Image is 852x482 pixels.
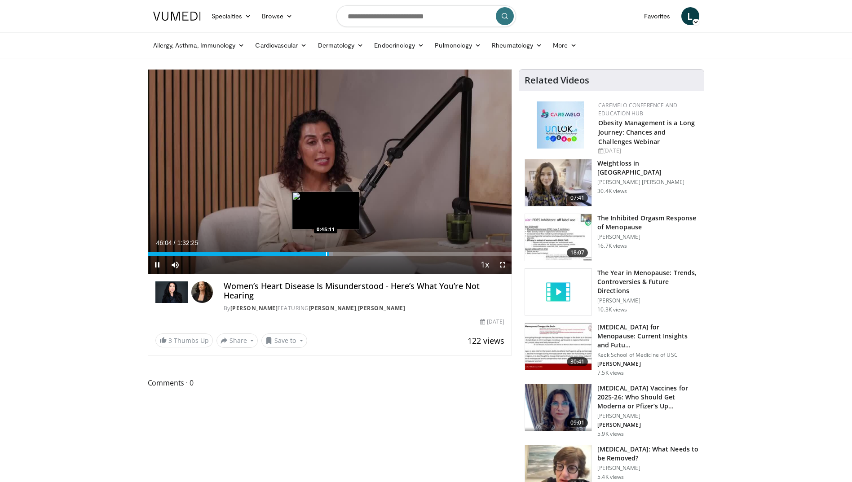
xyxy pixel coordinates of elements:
[224,304,504,312] div: By FEATURING ,
[597,306,627,313] p: 10.3K views
[639,7,676,25] a: Favorites
[597,179,698,186] p: [PERSON_NAME] [PERSON_NAME]
[155,281,188,303] img: Dr. Gabrielle Lyon
[191,281,213,303] img: Avatar
[309,304,357,312] a: [PERSON_NAME]
[313,36,369,54] a: Dermatology
[148,377,512,389] span: Comments 0
[336,5,516,27] input: Search topics, interventions
[148,252,512,256] div: Progress Bar
[174,239,176,246] span: /
[597,268,698,295] h3: The Year in Menopause: Trends, Controversies & Future Directions
[525,384,698,438] a: 09:01 [MEDICAL_DATA] Vaccines for 2025-26: Who Should Get Moderna or Pfizer’s Up… [PERSON_NAME] [...
[597,242,627,250] p: 16.7K views
[476,256,494,274] button: Playback Rate
[358,304,406,312] a: [PERSON_NAME]
[597,412,698,420] p: [PERSON_NAME]
[597,233,698,241] p: [PERSON_NAME]
[598,101,677,117] a: CaReMeLO Conference and Education Hub
[525,323,592,370] img: 47271b8a-94f4-49c8-b914-2a3d3af03a9e.150x105_q85_crop-smart_upscale.jpg
[369,36,429,54] a: Endocrinology
[597,360,698,368] p: [PERSON_NAME]
[525,323,698,377] a: 30:41 [MEDICAL_DATA] for Menopause: Current Insights and Futu… Keck School of Medicine of USC [PE...
[567,248,588,257] span: 18:07
[567,418,588,427] span: 09:01
[156,239,172,246] span: 46:04
[597,384,698,411] h3: [MEDICAL_DATA] Vaccines for 2025-26: Who Should Get Moderna or Pfizer’s Up…
[597,464,698,472] p: [PERSON_NAME]
[230,304,278,312] a: [PERSON_NAME]
[148,256,166,274] button: Pause
[598,147,697,155] div: [DATE]
[148,70,512,274] video-js: Video Player
[597,159,698,177] h3: Weightloss in [GEOGRAPHIC_DATA]
[597,214,698,232] h3: The Inhibited Orgasm Response of Menopause
[525,268,698,316] a: The Year in Menopause: Trends, Controversies & Future Directions [PERSON_NAME] 10.3K views
[525,159,592,206] img: 9983fed1-7565-45be-8934-aef1103ce6e2.150x105_q85_crop-smart_upscale.jpg
[525,75,589,86] h4: Related Videos
[681,7,699,25] a: L
[155,333,213,347] a: 3 Thumbs Up
[216,333,258,348] button: Share
[525,384,592,431] img: 4e370bb1-17f0-4657-a42f-9b995da70d2f.png.150x105_q85_crop-smart_upscale.png
[292,192,359,229] img: image.jpeg
[597,430,624,438] p: 5.9K views
[525,269,592,315] img: video_placeholder_short.svg
[597,297,698,304] p: [PERSON_NAME]
[597,445,698,463] h3: [MEDICAL_DATA]: What Needs to be Removed?
[494,256,512,274] button: Fullscreen
[597,473,624,481] p: 5.4K views
[256,7,298,25] a: Browse
[525,214,698,261] a: 18:07 The Inhibited Orgasm Response of Menopause [PERSON_NAME] 16.7K views
[206,7,257,25] a: Specialties
[567,357,588,366] span: 30:41
[598,118,695,146] a: Obesity Management is a Long Journey: Chances and Challenges Webinar
[224,281,504,301] h4: Women’s Heart Disease Is Misunderstood - Here’s What You’re Not Hearing
[525,159,698,206] a: 07:41 Weightloss in [GEOGRAPHIC_DATA] [PERSON_NAME] [PERSON_NAME] 30.4K views
[597,188,627,195] p: 30.4K views
[597,421,698,429] p: [PERSON_NAME]
[429,36,486,54] a: Pulmonology
[486,36,547,54] a: Rheumatology
[547,36,582,54] a: More
[597,369,624,377] p: 7.5K views
[537,101,584,149] img: 45df64a9-a6de-482c-8a90-ada250f7980c.png.150x105_q85_autocrop_double_scale_upscale_version-0.2.jpg
[177,239,198,246] span: 1:32:25
[261,333,307,348] button: Save to
[153,12,201,21] img: VuMedi Logo
[468,335,504,346] span: 122 views
[525,214,592,261] img: 283c0f17-5e2d-42ba-a87c-168d447cdba4.150x105_q85_crop-smart_upscale.jpg
[166,256,184,274] button: Mute
[597,351,698,359] p: Keck School of Medicine of USC
[567,193,588,202] span: 07:41
[148,36,250,54] a: Allergy, Asthma, Immunology
[250,36,312,54] a: Cardiovascular
[168,336,172,345] span: 3
[597,323,698,350] h3: [MEDICAL_DATA] for Menopause: Current Insights and Futu…
[480,318,504,326] div: [DATE]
